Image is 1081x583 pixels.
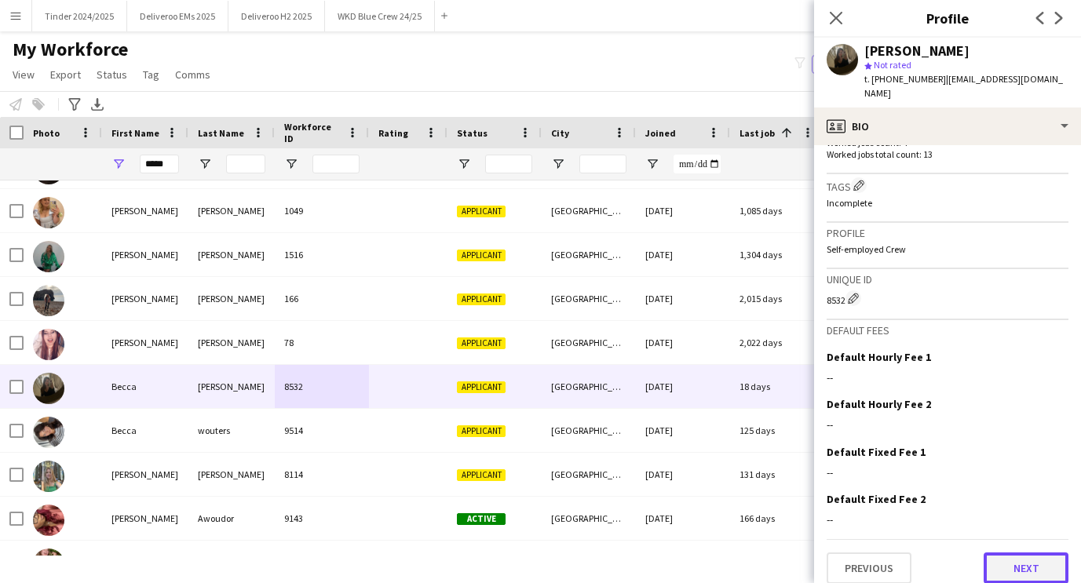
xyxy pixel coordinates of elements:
[33,285,64,316] img: Rebecca Hodgkins
[551,157,565,171] button: Open Filter Menu
[33,548,64,580] img: Rebecca Tozer
[188,277,275,320] div: [PERSON_NAME]
[457,469,506,481] span: Applicant
[636,321,730,364] div: [DATE]
[457,157,471,171] button: Open Filter Menu
[864,73,1063,99] span: | [EMAIL_ADDRESS][DOMAIN_NAME]
[551,127,569,139] span: City
[188,409,275,452] div: wouters
[102,321,188,364] div: [PERSON_NAME]
[827,350,931,364] h3: Default Hourly Fee 1
[102,453,188,496] div: [PERSON_NAME]
[542,189,636,232] div: [GEOGRAPHIC_DATA]
[457,127,488,139] span: Status
[169,64,217,85] a: Comms
[198,127,244,139] span: Last Name
[275,321,369,364] div: 78
[102,497,188,540] div: [PERSON_NAME]
[730,277,824,320] div: 2,015 days
[814,8,1081,28] h3: Profile
[198,157,212,171] button: Open Filter Menu
[102,277,188,320] div: [PERSON_NAME]
[542,409,636,452] div: [GEOGRAPHIC_DATA]
[827,243,1068,255] p: Self-employed Crew
[485,155,532,173] input: Status Filter Input
[325,1,435,31] button: WKD Blue Crew 24/25
[827,226,1068,240] h3: Profile
[864,73,946,85] span: t. [PHONE_NUMBER]
[674,155,721,173] input: Joined Filter Input
[827,370,1068,384] div: --
[457,513,506,525] span: Active
[827,290,1068,306] div: 8532
[542,365,636,408] div: [GEOGRAPHIC_DATA]
[188,189,275,232] div: [PERSON_NAME]
[275,453,369,496] div: 8114
[284,121,341,144] span: Workforce ID
[97,67,127,82] span: Status
[730,409,824,452] div: 125 days
[874,59,911,71] span: Not rated
[33,241,64,272] img: Rebecca Gibbins
[827,148,1068,160] p: Worked jobs total count: 13
[6,64,41,85] a: View
[730,189,824,232] div: 1,085 days
[827,445,926,459] h3: Default Fixed Fee 1
[730,321,824,364] div: 2,022 days
[457,293,506,305] span: Applicant
[827,397,931,411] h3: Default Hourly Fee 2
[378,127,408,139] span: Rating
[140,155,179,173] input: First Name Filter Input
[457,206,506,217] span: Applicant
[827,177,1068,194] h3: Tags
[457,381,506,393] span: Applicant
[636,189,730,232] div: [DATE]
[102,365,188,408] div: Becca
[275,233,369,276] div: 1516
[188,365,275,408] div: [PERSON_NAME]
[636,365,730,408] div: [DATE]
[188,453,275,496] div: [PERSON_NAME]
[812,55,890,74] button: Everyone9,755
[111,127,159,139] span: First Name
[740,127,775,139] span: Last job
[730,453,824,496] div: 131 days
[730,233,824,276] div: 1,304 days
[275,277,369,320] div: 166
[102,233,188,276] div: [PERSON_NAME]
[275,365,369,408] div: 8532
[542,233,636,276] div: [GEOGRAPHIC_DATA]
[636,277,730,320] div: [DATE]
[827,512,1068,527] div: --
[636,453,730,496] div: [DATE]
[542,277,636,320] div: [GEOGRAPHIC_DATA]
[827,465,1068,479] div: --
[33,197,64,228] img: Rebecca Campbell
[188,497,275,540] div: Awoudor
[457,250,506,261] span: Applicant
[730,365,824,408] div: 18 days
[275,497,369,540] div: 9143
[33,417,64,448] img: Becca wouters
[827,323,1068,337] h3: Default fees
[814,107,1081,145] div: Bio
[111,157,126,171] button: Open Filter Menu
[645,157,659,171] button: Open Filter Menu
[127,1,228,31] button: Deliveroo EMs 2025
[65,95,84,114] app-action-btn: Advanced filters
[312,155,360,173] input: Workforce ID Filter Input
[137,64,166,85] a: Tag
[636,497,730,540] div: [DATE]
[188,233,275,276] div: [PERSON_NAME]
[32,1,127,31] button: Tinder 2024/2025
[284,157,298,171] button: Open Filter Menu
[226,155,265,173] input: Last Name Filter Input
[33,373,64,404] img: Becca Lloyd
[33,329,64,360] img: Rebecca Legg
[188,321,275,364] div: [PERSON_NAME]
[143,67,159,82] span: Tag
[44,64,87,85] a: Export
[730,497,824,540] div: 166 days
[102,409,188,452] div: Becca
[275,189,369,232] div: 1049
